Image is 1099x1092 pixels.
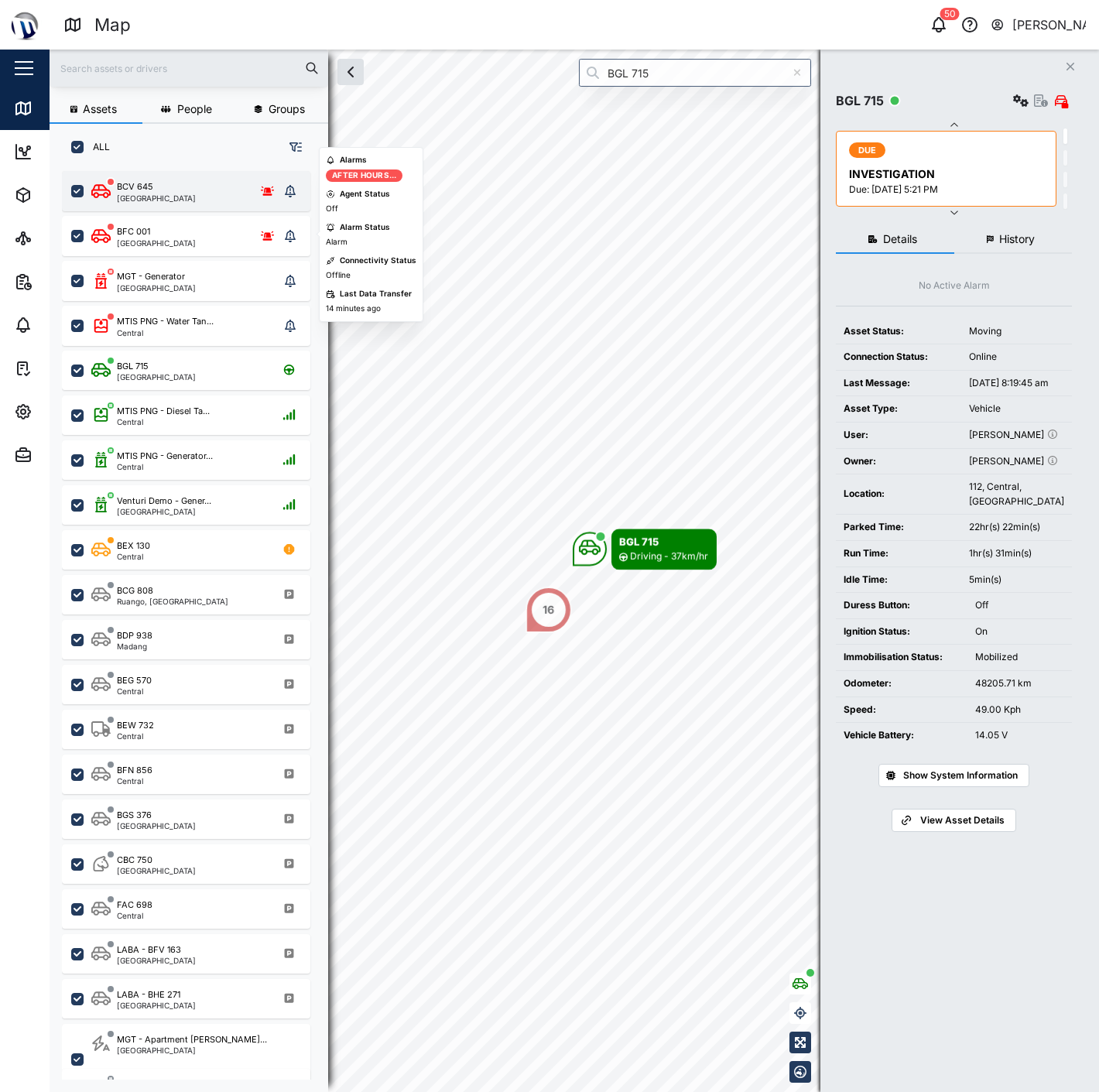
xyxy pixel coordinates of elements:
div: Vehicle [969,402,1064,416]
div: Venturi Demo - Gener... [117,495,211,508]
div: Map [94,12,131,39]
div: Connectivity Status [340,255,416,267]
div: Last Message: [844,376,953,391]
div: MGT - Generator [117,270,185,283]
input: Search by People, Asset, Geozone or Place [579,59,811,87]
div: [GEOGRAPHIC_DATA] [117,1046,267,1054]
span: View Asset Details [920,810,1005,831]
div: Online [969,350,1064,365]
div: Mobilized [975,650,1064,665]
span: Groups [269,104,305,115]
div: No Active Alarm [919,279,990,293]
div: Alarms [340,154,367,166]
div: [PERSON_NAME] [969,454,1064,469]
div: Ruango, [GEOGRAPHIC_DATA] [117,597,228,605]
div: MTIS PNG - Diesel Ta... [117,405,210,418]
div: [PERSON_NAME] [1012,15,1087,35]
div: Agent Status [340,188,390,200]
div: Central [117,329,214,337]
div: Owner: [844,454,953,469]
div: Off [326,203,338,215]
div: [GEOGRAPHIC_DATA] [117,1001,196,1009]
div: MGT - PNG Power [117,1078,190,1091]
div: Central [117,777,152,785]
span: Assets [83,104,117,115]
span: People [177,104,212,115]
div: 16 [543,601,555,618]
div: CBC 750 [117,854,152,867]
span: Details [883,234,917,245]
input: Search assets or drivers [59,56,319,80]
div: 112, Central, [GEOGRAPHIC_DATA] [969,480,1064,508]
div: Odometer: [844,676,960,691]
div: LABA - BFV 163 [117,943,181,957]
div: [GEOGRAPHIC_DATA] [117,194,196,202]
div: MTIS PNG - Water Tan... [117,315,214,328]
div: Madang [117,642,152,650]
div: BGS 376 [117,809,152,822]
div: Duress Button: [844,598,960,613]
div: Connection Status: [844,350,953,365]
span: Show System Information [903,765,1018,786]
div: [GEOGRAPHIC_DATA] [117,508,211,515]
div: Driving - 37km/hr [631,549,709,564]
div: BEW 732 [117,719,154,732]
div: Map marker [573,529,717,570]
div: [GEOGRAPHIC_DATA] [117,239,196,247]
div: 14.05 V [975,728,1064,743]
div: Settings [40,403,95,420]
div: grid [62,166,327,1080]
div: Central [117,463,213,471]
button: Show System Information [878,764,1029,787]
div: Immobilisation Status: [844,650,960,665]
div: Off [975,598,1064,613]
div: Admin [40,447,86,464]
div: Asset Status: [844,324,953,339]
div: Central [117,553,150,560]
div: 5min(s) [969,573,1064,587]
div: FAC 698 [117,899,152,912]
div: BCV 645 [117,180,153,193]
div: 49.00 Kph [975,703,1064,717]
div: 48205.71 km [975,676,1064,691]
div: Central [117,687,152,695]
span: History [999,234,1035,245]
div: User: [844,428,953,443]
div: Sites [40,230,77,247]
div: [PERSON_NAME] [969,428,1064,443]
div: BGL 715 [619,534,709,549]
div: Location: [844,487,953,501]
a: View Asset Details [892,809,1015,832]
div: MGT - Apartment [PERSON_NAME]... [117,1033,267,1046]
div: After Hours... [332,169,397,182]
div: INVESTIGATION [849,166,1046,183]
div: Dashboard [40,143,110,160]
div: LABA - BHE 271 [117,988,180,1001]
div: 50 [940,8,960,20]
div: Reports [40,273,93,290]
div: Central [117,732,154,740]
div: [GEOGRAPHIC_DATA] [117,822,196,830]
div: [GEOGRAPHIC_DATA] [117,867,196,875]
div: Parked Time: [844,520,953,535]
div: Due: [DATE] 5:21 PM [849,183,1046,197]
div: Central [117,912,152,919]
div: Assets [40,187,88,204]
div: Asset Type: [844,402,953,416]
div: Map [40,100,75,117]
div: BDP 938 [117,629,152,642]
div: Central [117,418,210,426]
div: Offline [326,269,351,282]
div: [GEOGRAPHIC_DATA] [117,373,196,381]
div: Alarm [326,236,348,248]
div: Run Time: [844,546,953,561]
div: Last Data Transfer [340,288,412,300]
div: Ignition Status: [844,625,960,639]
div: MTIS PNG - Generator... [117,450,213,463]
label: ALL [84,141,110,153]
div: On [975,625,1064,639]
div: [GEOGRAPHIC_DATA] [117,284,196,292]
div: BEG 570 [117,674,152,687]
div: 14 minutes ago [326,303,381,315]
div: BGL 715 [836,91,884,111]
